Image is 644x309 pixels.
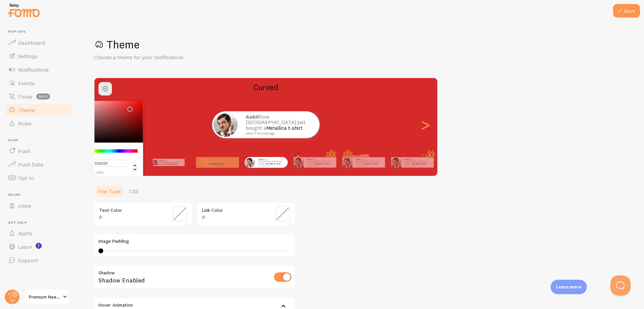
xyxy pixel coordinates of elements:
[201,165,228,166] small: about 4 minutes ago
[18,80,35,86] span: Events
[4,90,73,103] a: Flows beta
[4,254,73,267] a: Support
[98,238,291,244] label: Image Padding
[355,158,382,166] p: from [GEOGRAPHIC_DATA] just bought a
[4,103,73,117] a: Theme
[18,148,30,154] span: Push
[258,158,264,161] strong: Ankit
[94,185,125,198] a: Fine Tune
[94,265,295,290] div: Shadow Enabled
[103,101,111,149] div: Previous slide
[18,120,32,127] span: Rules
[421,101,429,149] div: Next slide
[266,125,303,131] a: Metallica t-shirt
[404,158,431,166] p: from [GEOGRAPHIC_DATA] just bought a
[18,243,32,250] span: Learn
[18,257,38,264] span: Support
[24,289,70,305] a: Premium Neem Datun
[36,243,42,249] svg: <p>Watch New Feature Tutorials!</p>
[159,159,164,161] strong: Ankit
[125,185,143,198] a: CSS
[18,230,33,237] span: Alerts
[4,144,73,158] a: Push
[315,162,329,165] a: Metallica t-shirt
[404,158,409,161] strong: Ankit
[610,275,631,296] iframe: Help Scout Beacon - Open
[355,158,361,161] strong: Ankit
[18,175,34,181] span: Opt-In
[18,66,49,73] span: Notifications
[391,157,401,167] img: Fomo
[36,93,50,100] span: beta
[266,162,281,165] a: Metallica t-shirt
[201,158,207,161] strong: Ankit
[18,107,35,113] span: Theme
[8,221,73,225] span: Get Help
[94,82,437,92] h2: Curved
[4,199,73,213] a: Inline
[4,63,73,76] a: Notifications
[201,158,228,166] p: from [GEOGRAPHIC_DATA] just bought a
[293,157,304,167] img: Fomo
[246,132,311,135] small: about 4 minutes ago
[258,158,285,166] p: from [GEOGRAPHIC_DATA] just bought a
[4,36,73,49] a: Dashboard
[166,163,177,165] a: Metallica t-shirt
[18,161,43,168] span: Push Data
[209,162,224,165] a: Metallica t-shirt
[556,284,581,290] p: Learn more
[7,2,41,19] img: fomo-relay-logo-orange.svg
[551,280,587,294] div: Learn more
[245,157,255,167] img: Fomo
[404,165,430,166] small: about 4 minutes ago
[159,159,182,166] p: from [GEOGRAPHIC_DATA] just bought a
[8,30,73,34] span: Pop-ups
[246,114,259,120] strong: Ankit
[127,159,138,175] div: Change another color definition
[18,93,32,100] span: Flows
[4,158,73,171] a: Push Data
[412,162,427,165] a: Metallica t-shirt
[4,171,73,185] a: Opt-In
[73,171,127,175] span: hex
[29,293,61,301] span: Premium Neem Datun
[258,165,284,166] small: about 4 minutes ago
[94,38,628,51] h1: Theme
[4,240,73,254] a: Learn
[153,160,158,165] img: Fomo
[342,157,352,167] img: Fomo
[8,193,73,197] span: Inline
[18,39,45,46] span: Dashboard
[94,53,255,61] p: Choose a theme for your notifications
[68,101,143,179] div: Chrome color picker
[4,76,73,90] a: Events
[307,158,333,166] p: from [GEOGRAPHIC_DATA] just bought a
[307,165,333,166] small: about 4 minutes ago
[355,165,381,166] small: about 4 minutes ago
[18,53,38,60] span: Settings
[307,158,312,161] strong: Ankit
[8,138,73,143] span: Push
[4,227,73,240] a: Alerts
[213,113,238,137] img: Fomo
[18,202,31,209] span: Inline
[4,49,73,63] a: Settings
[4,117,73,130] a: Rules
[363,162,378,165] a: Metallica t-shirt
[246,114,313,135] p: from [GEOGRAPHIC_DATA] just bought a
